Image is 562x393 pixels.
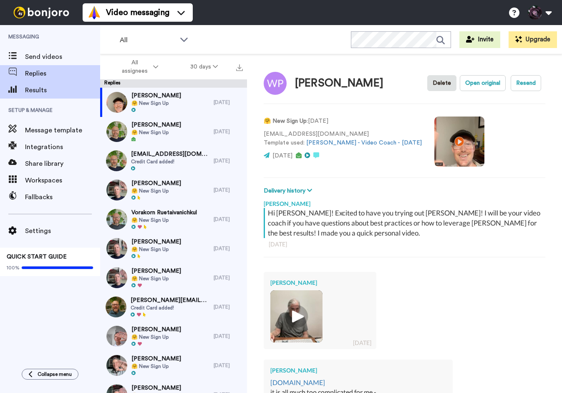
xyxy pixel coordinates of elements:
button: Export all results that match these filters now. [234,61,245,73]
div: [DATE] [214,274,243,281]
div: [PERSON_NAME] [270,279,370,287]
div: [DATE] [214,187,243,193]
a: [PERSON_NAME]🤗 New Sign Up[DATE] [100,234,247,263]
img: 3d9aadb5-ec8d-4a16-bcd2-45614f6a49a5-thumb.jpg [106,180,127,200]
div: [DATE] [214,304,243,310]
a: [PERSON_NAME]🤗 New Sign Up[DATE] [100,351,247,380]
div: [PERSON_NAME] [264,195,545,208]
button: Resend [511,75,541,91]
span: [PERSON_NAME] [131,91,181,100]
span: Workspaces [25,175,100,185]
span: [PERSON_NAME] [131,238,181,246]
button: All assignees [102,55,174,79]
img: 6a42e8aa-c9a8-4302-90c1-d0547754cef2-thumb.jpg [106,326,127,347]
span: [DATE] [272,153,292,159]
span: [PERSON_NAME] [131,267,181,275]
img: 06beea6e-6f58-40df-b0ad-3a7a4c813726-thumb.jpg [270,290,323,342]
span: [PERSON_NAME][EMAIL_ADDRESS][DOMAIN_NAME] [131,296,209,304]
span: Credit Card added! [131,158,209,165]
p: [EMAIL_ADDRESS][DOMAIN_NAME] Template used: [264,130,422,147]
button: Collapse menu [22,369,78,380]
span: Results [25,85,100,95]
span: Share library [25,159,100,169]
a: [PERSON_NAME][EMAIL_ADDRESS][DOMAIN_NAME]Credit Card added![DATE] [100,292,247,322]
div: [DATE] [214,216,243,223]
span: 100% [7,264,20,271]
button: 30 days [174,59,234,74]
div: [PERSON_NAME] [270,366,446,375]
button: Invite [459,31,500,48]
img: 52196ac7-b7bd-4e46-910c-c549236b790b-thumb.jpg [106,121,127,142]
span: [PERSON_NAME] [131,355,181,363]
button: Open original [460,75,506,91]
div: [DATE] [214,128,243,135]
span: 🤗 New Sign Up [131,363,181,370]
span: Settings [25,226,100,236]
span: Vorakorn Ruetaivanichkul [131,208,197,217]
a: [PERSON_NAME]🤗 New Sign Up[DATE] [100,175,247,205]
span: [EMAIL_ADDRESS][DOMAIN_NAME] [131,150,209,158]
img: db8ce8f7-37e6-45f1-b482-8a4a7fdb2a22-thumb.jpg [106,267,127,288]
a: [EMAIL_ADDRESS][DOMAIN_NAME]Credit Card added![DATE] [100,146,247,175]
span: 🤗 New Sign Up [131,217,197,223]
span: Integrations [25,142,100,152]
img: bj-logo-header-white.svg [10,7,73,18]
div: [DATE] [353,339,371,347]
div: [DATE] [269,240,540,248]
span: 🤗 New Sign Up [131,275,181,282]
span: 🤗 New Sign Up [131,100,181,106]
div: Replies [100,79,247,88]
button: Delete [427,75,456,91]
img: ac519f94-ef5f-4835-b5e1-51563c9d4347-thumb.jpg [106,297,126,317]
img: ic_play_thick.png [285,305,308,328]
div: [DATE] [214,245,243,252]
span: Send videos [25,52,100,62]
span: QUICK START GUIDE [7,254,67,260]
a: [PERSON_NAME]🤗 New Sign Up[DATE] [100,88,247,117]
span: [PERSON_NAME] [131,179,181,188]
img: 58b876fa-fb37-4538-b864-c352bbcb31ba-thumb.jpg [106,92,127,113]
a: [PERSON_NAME]🤗 New Sign Up[DATE] [100,117,247,146]
span: Fallbacks [25,192,100,202]
a: [PERSON_NAME]🤗 New Sign Up[DATE] [100,263,247,292]
img: export.svg [236,64,243,71]
a: [PERSON_NAME] - Video Coach - [DATE] [306,140,422,146]
div: Hi [PERSON_NAME]! Excited to have you trying out [PERSON_NAME]! I will be your video coach if you... [268,208,543,238]
img: Image of Walter Paul Bebirian [264,72,287,95]
span: 🤗 New Sign Up [131,334,181,340]
img: 5ca9e2c7-4c05-4a82-9f85-54e3d187bfe2-thumb.jpg [106,238,127,259]
span: Collapse menu [38,371,72,378]
a: Vorakorn Ruetaivanichkul🤗 New Sign Up[DATE] [100,205,247,234]
strong: 🤗 New Sign Up [264,118,307,124]
img: vm-color.svg [88,6,101,19]
img: 3e171f2a-8c1a-4003-8a59-003ea36dbb8d-thumb.jpg [106,150,127,171]
a: [PERSON_NAME]🤗 New Sign Up[DATE] [100,322,247,351]
div: [DATE] [214,99,243,106]
img: 605b730f-86d2-4b1c-ad08-0fdc43cc8c10-thumb.jpg [106,355,127,376]
span: Credit Card added! [131,304,209,311]
a: [DOMAIN_NAME] [270,378,325,386]
div: [DATE] [214,362,243,369]
button: Upgrade [509,31,557,48]
span: Video messaging [106,7,169,18]
img: f33cda64-340f-4753-b3ac-5768991b72f7-thumb.jpg [106,209,127,230]
span: [PERSON_NAME] [131,384,181,392]
span: 🤗 New Sign Up [131,129,181,136]
div: [DATE] [214,157,243,164]
span: [PERSON_NAME] [131,325,181,334]
span: Replies [25,68,100,79]
p: : [DATE] [264,117,422,126]
div: [DATE] [214,333,243,340]
span: 🤗 New Sign Up [131,188,181,194]
div: [PERSON_NAME] [295,77,383,89]
button: Delivery history [264,186,315,195]
span: Message template [25,125,100,135]
span: All assignees [118,58,151,75]
span: 🤗 New Sign Up [131,246,181,253]
span: All [120,35,176,45]
span: [PERSON_NAME] [131,121,181,129]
